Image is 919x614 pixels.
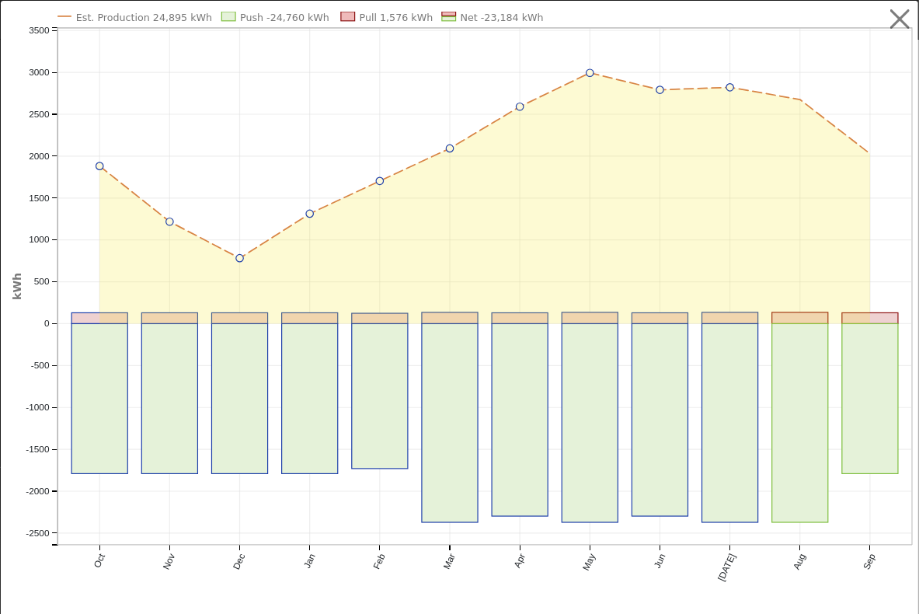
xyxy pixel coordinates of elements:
text: Est. Production 24,895 kWh [76,12,212,23]
text: Dec [231,552,248,571]
rect: onclick="" [562,312,618,324]
text: Aug [792,552,809,571]
circle: onclick="" [376,177,383,184]
rect: onclick="" [772,312,828,324]
rect: onclick="" [352,313,408,323]
text: -2500 [26,528,50,539]
text: Push -24,760 kWh [240,12,329,23]
circle: onclick="" [166,218,173,225]
text: [DATE] [716,552,738,583]
rect: onclick="" [71,324,127,474]
text: May [580,552,597,572]
circle: onclick="" [517,103,524,110]
text: 2000 [29,151,50,162]
rect: onclick="" [702,324,758,523]
rect: onclick="" [702,312,758,324]
rect: onclick="" [212,324,268,474]
rect: onclick="" [772,324,828,523]
rect: onclick="" [842,313,898,324]
text: Net -23,184 kWh [461,12,544,23]
rect: onclick="" [422,324,478,523]
text: Feb [371,552,388,571]
text: kWh [11,273,23,300]
text: 1000 [29,235,50,246]
text: Apr [512,552,527,570]
rect: onclick="" [282,313,338,324]
rect: onclick="" [632,324,688,517]
rect: onclick="" [842,324,898,474]
text: 500 [34,277,50,288]
text: 3500 [29,25,50,36]
text: -2000 [26,486,50,497]
circle: onclick="" [796,96,803,103]
text: Jun [652,552,668,570]
circle: onclick="" [446,145,453,152]
text: -1000 [26,402,50,413]
rect: onclick="" [141,324,197,474]
circle: onclick="" [726,84,733,91]
text: Oct [92,552,108,570]
rect: onclick="" [492,313,548,324]
rect: onclick="" [212,313,268,324]
rect: onclick="" [422,312,478,324]
text: -1500 [26,444,50,455]
text: 0 [44,318,50,329]
text: -500 [31,360,50,371]
rect: onclick="" [71,313,127,324]
text: 2500 [29,109,50,120]
text: Jan [301,552,318,570]
rect: onclick="" [282,324,338,474]
text: Nov [161,552,178,571]
rect: onclick="" [562,324,618,523]
circle: onclick="" [656,86,663,93]
circle: onclick="" [587,69,594,76]
circle: onclick="" [867,150,874,157]
text: Pull 1,576 kWh [360,12,433,23]
rect: onclick="" [632,313,688,324]
rect: onclick="" [352,324,408,469]
text: Mar [441,552,458,570]
circle: onclick="" [306,210,313,217]
text: 3000 [29,67,50,78]
rect: onclick="" [492,324,548,517]
circle: onclick="" [236,255,243,262]
circle: onclick="" [96,162,103,169]
rect: onclick="" [141,313,197,324]
text: 1500 [29,193,50,204]
text: Sep [862,552,879,571]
